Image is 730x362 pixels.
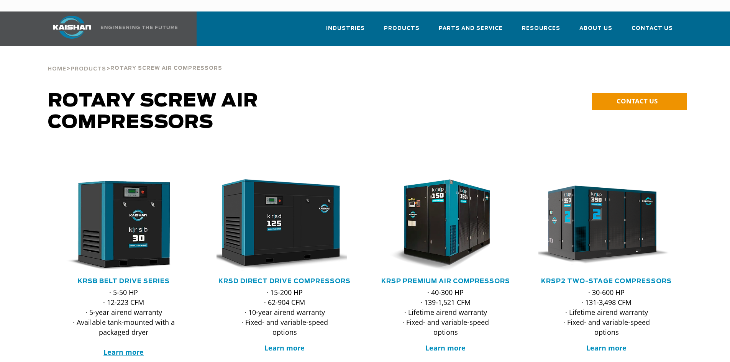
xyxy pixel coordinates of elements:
p: · 15-200 HP · 62-904 CFM · 10-year airend warranty · Fixed- and variable-speed options [232,287,338,337]
span: Rotary Screw Air Compressors [48,92,258,132]
a: KRSP Premium Air Compressors [381,278,510,284]
img: krsb30 [50,179,186,271]
div: krsp150 [377,179,514,271]
span: Industries [326,24,365,33]
div: > > [48,46,222,75]
span: Resources [522,24,560,33]
div: krsd125 [217,179,353,271]
a: KRSP2 Two-Stage Compressors [541,278,672,284]
a: KRSD Direct Drive Compressors [218,278,351,284]
a: About Us [579,18,612,44]
p: · 30-600 HP · 131-3,498 CFM · Lifetime airend warranty · Fixed- and variable-speed options [554,287,659,337]
p: · 5-50 HP · 12-223 CFM · 5-year airend warranty · Available tank-mounted with a packaged dryer [71,287,177,357]
img: Engineering the future [101,26,177,29]
span: Products [71,67,106,72]
p: · 40-300 HP · 139-1,521 CFM · Lifetime airend warranty · Fixed- and variable-speed options [393,287,499,337]
span: CONTACT US [617,97,658,105]
a: KRSB Belt Drive Series [78,278,170,284]
a: Learn more [264,343,305,352]
a: Learn more [425,343,466,352]
a: Parts and Service [439,18,503,44]
span: Contact Us [632,24,673,33]
img: krsp350 [533,179,669,271]
a: Learn more [103,347,144,357]
a: Learn more [586,343,627,352]
a: Kaishan USA [43,11,179,46]
a: CONTACT US [592,93,687,110]
span: Home [48,67,66,72]
span: Rotary Screw Air Compressors [110,66,222,71]
a: Products [71,65,106,72]
span: Parts and Service [439,24,503,33]
a: Resources [522,18,560,44]
span: About Us [579,24,612,33]
a: Contact Us [632,18,673,44]
a: Industries [326,18,365,44]
a: Products [384,18,420,44]
div: krsb30 [56,179,192,271]
a: Home [48,65,66,72]
img: krsp150 [372,179,508,271]
img: krsd125 [211,179,347,271]
img: kaishan logo [43,16,101,39]
span: Products [384,24,420,33]
div: krsp350 [538,179,675,271]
